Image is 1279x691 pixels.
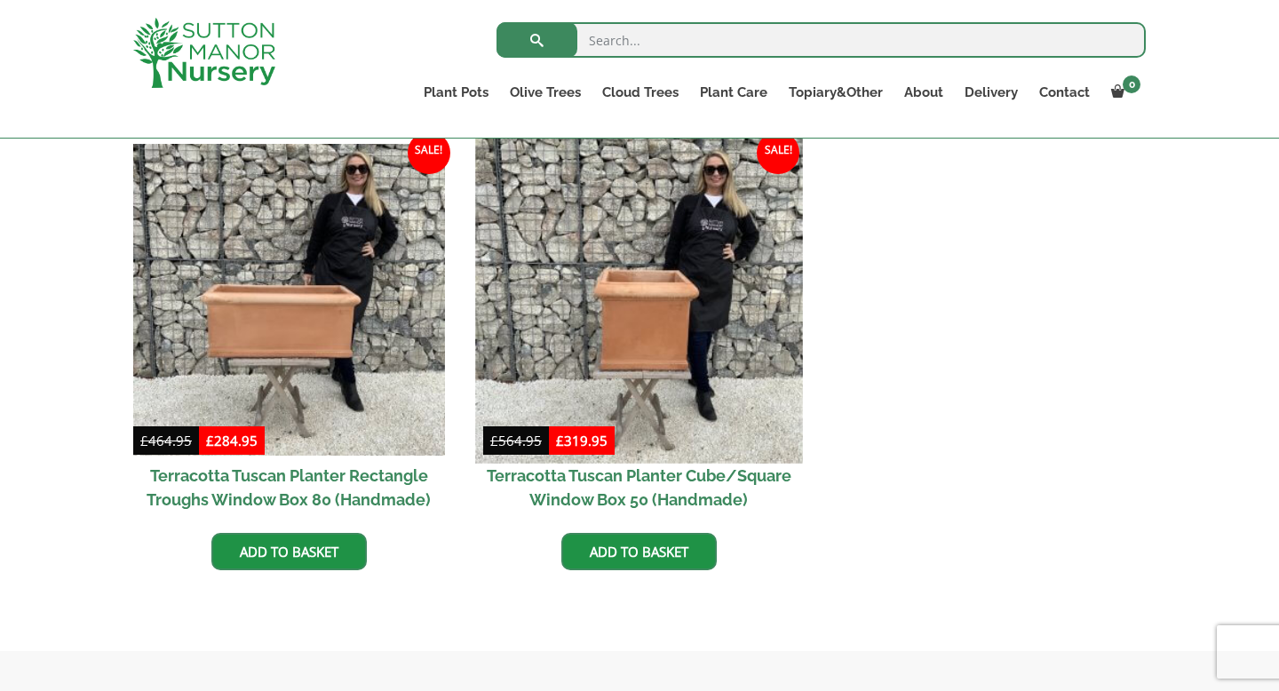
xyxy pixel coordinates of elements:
[556,432,564,449] span: £
[133,456,445,520] h2: Terracotta Tuscan Planter Rectangle Troughs Window Box 80 (Handmade)
[592,80,689,105] a: Cloud Trees
[490,432,542,449] bdi: 564.95
[954,80,1029,105] a: Delivery
[408,131,450,174] span: Sale!
[778,80,894,105] a: Topiary&Other
[140,432,148,449] span: £
[133,144,445,456] img: Terracotta Tuscan Planter Rectangle Troughs Window Box 80 (Handmade)
[499,80,592,105] a: Olive Trees
[1029,80,1100,105] a: Contact
[483,144,795,520] a: Sale! Terracotta Tuscan Planter Cube/Square Window Box 50 (Handmade)
[1123,75,1140,93] span: 0
[206,432,258,449] bdi: 284.95
[757,131,799,174] span: Sale!
[413,80,499,105] a: Plant Pots
[689,80,778,105] a: Plant Care
[140,432,192,449] bdi: 464.95
[894,80,954,105] a: About
[1100,80,1146,105] a: 0
[490,432,498,449] span: £
[556,432,608,449] bdi: 319.95
[483,456,795,520] h2: Terracotta Tuscan Planter Cube/Square Window Box 50 (Handmade)
[497,22,1146,58] input: Search...
[133,18,275,88] img: logo
[206,432,214,449] span: £
[133,144,445,520] a: Sale! Terracotta Tuscan Planter Rectangle Troughs Window Box 80 (Handmade)
[475,136,802,463] img: Terracotta Tuscan Planter Cube/Square Window Box 50 (Handmade)
[211,533,367,570] a: Add to basket: “Terracotta Tuscan Planter Rectangle Troughs Window Box 80 (Handmade)”
[561,533,717,570] a: Add to basket: “Terracotta Tuscan Planter Cube/Square Window Box 50 (Handmade)”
